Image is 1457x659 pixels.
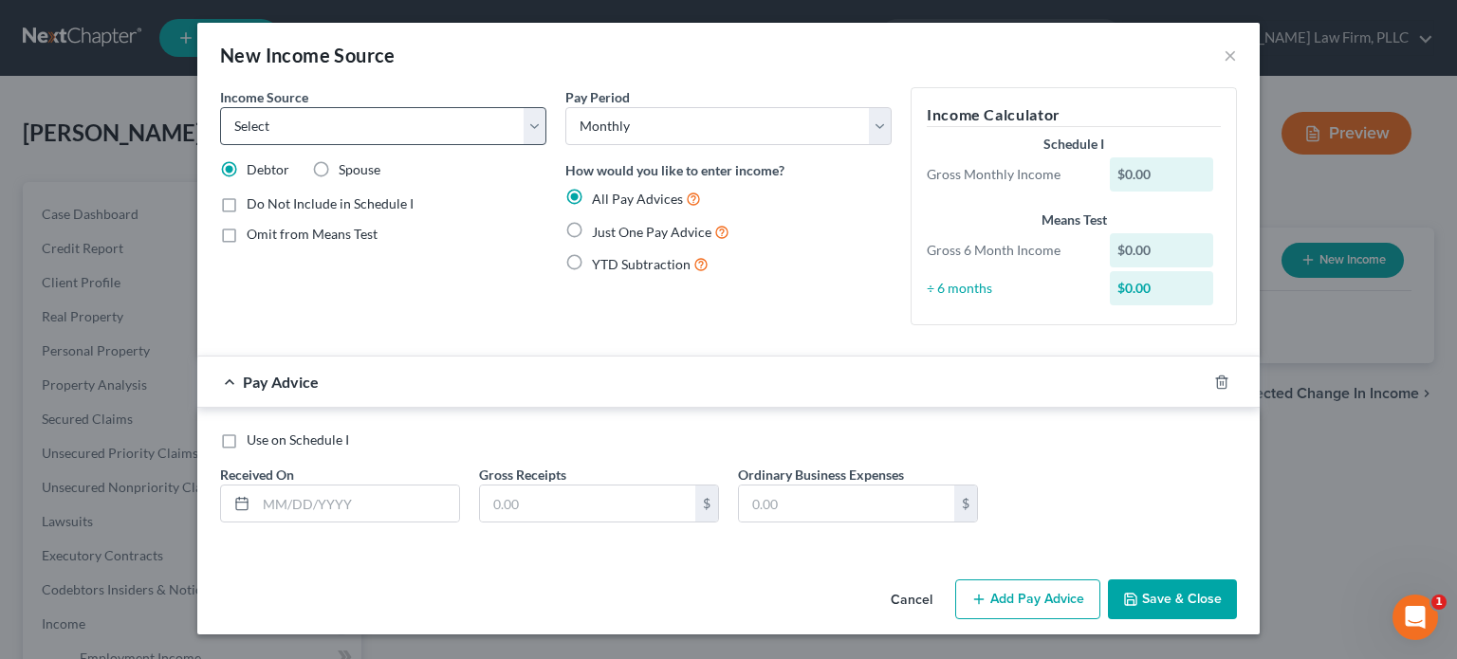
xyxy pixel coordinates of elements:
[247,195,414,211] span: Do Not Include in Schedule I
[1108,579,1237,619] button: Save & Close
[592,191,683,207] span: All Pay Advices
[480,485,695,522] input: 0.00
[247,161,289,177] span: Debtor
[220,42,396,68] div: New Income Source
[243,373,319,391] span: Pay Advice
[220,89,308,105] span: Income Source
[917,241,1100,260] div: Gross 6 Month Income
[1392,595,1438,640] iframe: Intercom live chat
[955,579,1100,619] button: Add Pay Advice
[479,465,566,485] label: Gross Receipts
[565,160,784,180] label: How would you like to enter income?
[592,256,691,272] span: YTD Subtraction
[927,135,1221,154] div: Schedule I
[876,581,948,619] button: Cancel
[927,103,1221,127] h5: Income Calculator
[565,87,630,107] label: Pay Period
[339,161,380,177] span: Spouse
[739,485,954,522] input: 0.00
[1431,595,1447,610] span: 1
[220,467,294,483] span: Received On
[256,485,459,522] input: MM/DD/YYYY
[738,465,904,485] label: Ordinary Business Expenses
[1110,271,1214,305] div: $0.00
[927,211,1221,229] div: Means Test
[1110,157,1214,192] div: $0.00
[917,279,1100,298] div: ÷ 6 months
[592,224,711,240] span: Just One Pay Advice
[247,226,378,242] span: Omit from Means Test
[917,165,1100,184] div: Gross Monthly Income
[954,485,977,522] div: $
[247,431,349,448] span: Use on Schedule I
[1110,233,1214,267] div: $0.00
[695,485,718,522] div: $
[1224,44,1237,66] button: ×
